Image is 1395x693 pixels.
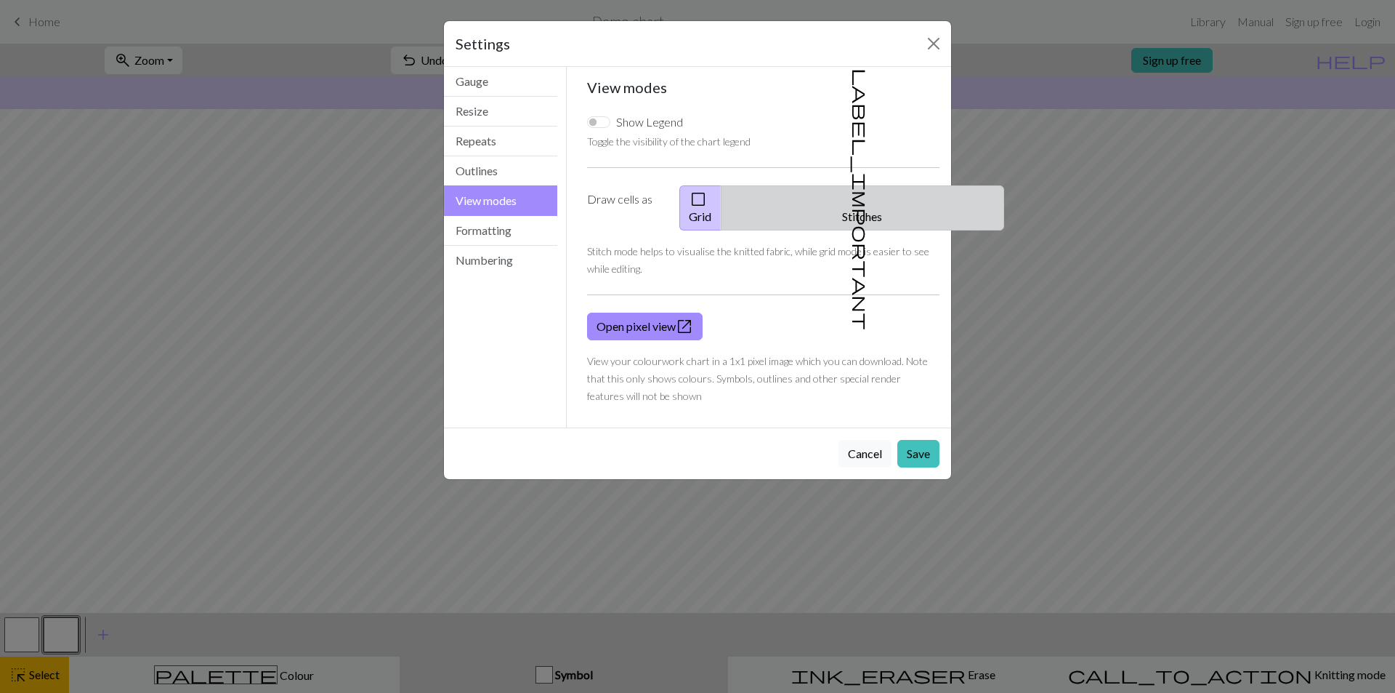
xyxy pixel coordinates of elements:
h5: Settings [456,33,510,55]
button: Outlines [444,156,557,186]
button: View modes [444,185,557,216]
h5: View modes [587,79,940,96]
button: Stitches [721,185,1004,231]
label: Draw cells as [578,185,671,231]
button: Numbering [444,246,557,275]
button: Gauge [444,67,557,97]
button: Formatting [444,216,557,246]
button: Save [897,440,939,468]
button: Repeats [444,127,557,156]
span: label_important [851,68,871,330]
small: Toggle the visibility of the chart legend [587,135,751,148]
small: View your colourwork chart in a 1x1 pixel image which you can download. Note that this only shows... [587,355,928,402]
button: Cancel [838,440,891,468]
label: Show Legend [616,113,683,131]
button: Grid [679,185,721,231]
small: Stitch mode helps to visualise the knitted fabric, while grid mode is easier to see while editing. [587,245,929,275]
span: check_box_outline_blank [690,189,707,209]
button: Close [922,32,945,55]
span: open_in_new [676,316,693,337]
a: Open pixel view [587,313,703,340]
button: Resize [444,97,557,127]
